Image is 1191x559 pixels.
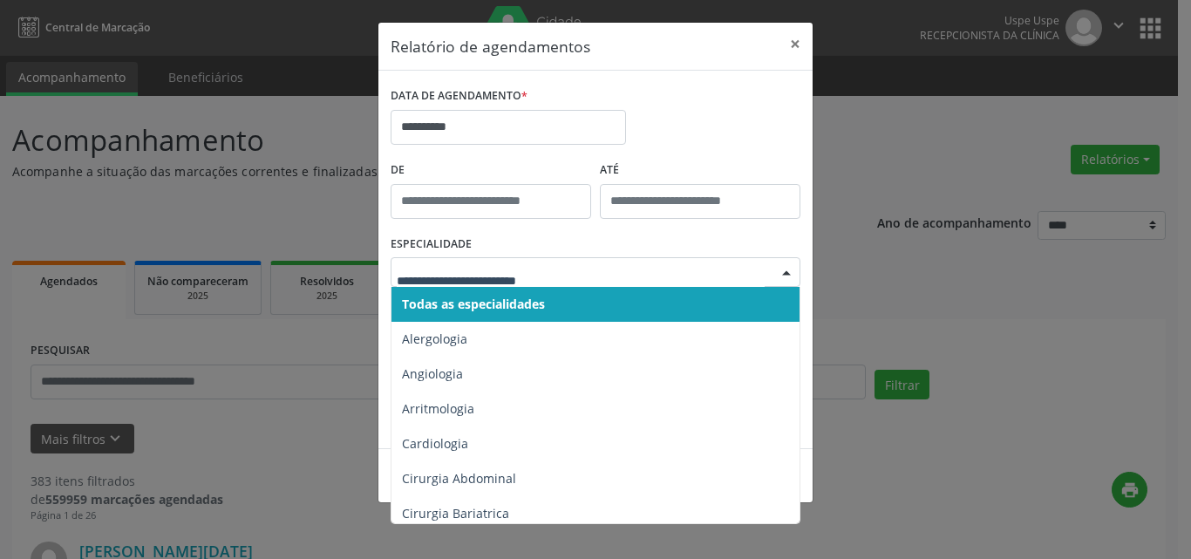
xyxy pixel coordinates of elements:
label: ESPECIALIDADE [391,231,472,258]
span: Cirurgia Abdominal [402,470,516,487]
h5: Relatório de agendamentos [391,35,590,58]
label: De [391,157,591,184]
span: Alergologia [402,331,467,347]
label: ATÉ [600,157,800,184]
label: DATA DE AGENDAMENTO [391,83,527,110]
span: Cardiologia [402,435,468,452]
span: Angiologia [402,365,463,382]
span: Arritmologia [402,400,474,417]
button: Close [778,23,813,65]
span: Todas as especialidades [402,296,545,312]
span: Cirurgia Bariatrica [402,505,509,522]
